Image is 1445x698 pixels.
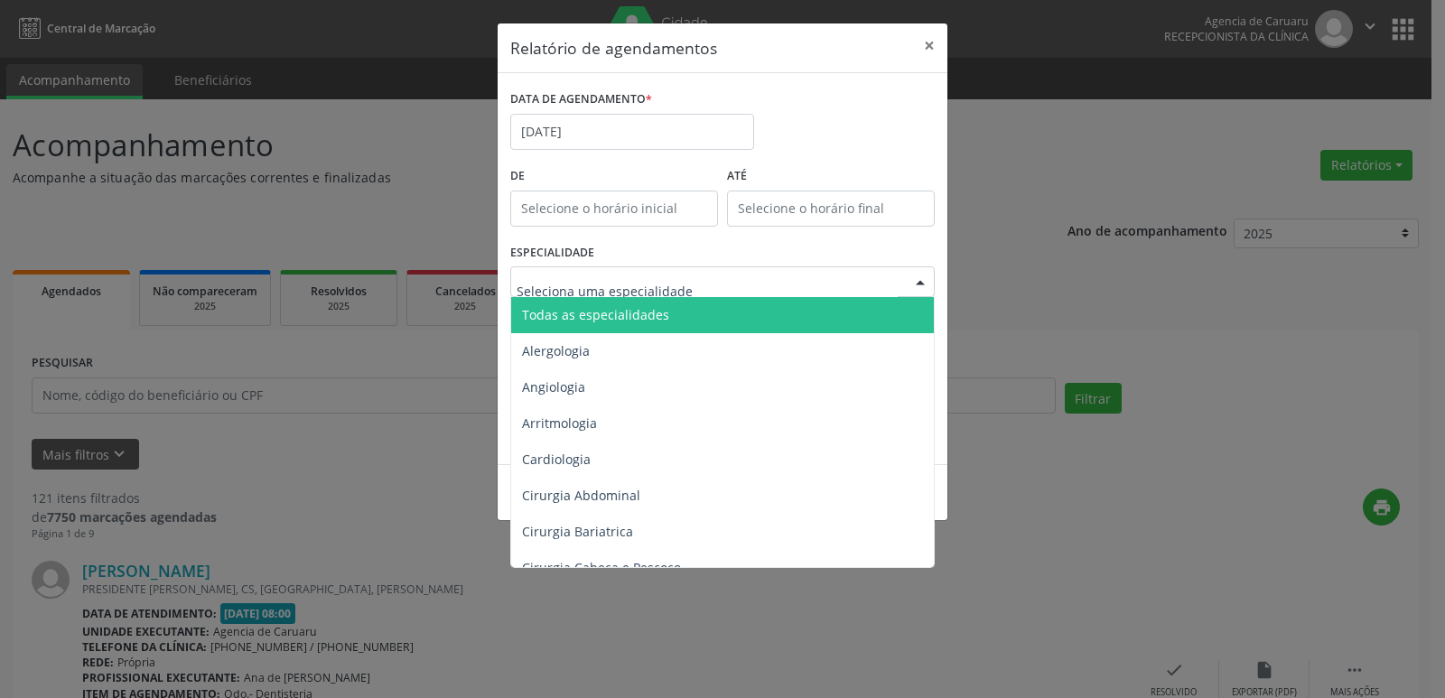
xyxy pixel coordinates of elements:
[517,273,898,309] input: Seleciona uma especialidade
[510,36,717,60] h5: Relatório de agendamentos
[522,342,590,359] span: Alergologia
[522,559,681,576] span: Cirurgia Cabeça e Pescoço
[510,163,718,191] label: De
[911,23,947,68] button: Close
[510,86,652,114] label: DATA DE AGENDAMENTO
[727,163,935,191] label: ATÉ
[522,451,591,468] span: Cardiologia
[727,191,935,227] input: Selecione o horário final
[510,114,754,150] input: Selecione uma data ou intervalo
[510,239,594,267] label: ESPECIALIDADE
[522,523,633,540] span: Cirurgia Bariatrica
[522,378,585,396] span: Angiologia
[522,306,669,323] span: Todas as especialidades
[522,487,640,504] span: Cirurgia Abdominal
[522,414,597,432] span: Arritmologia
[510,191,718,227] input: Selecione o horário inicial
